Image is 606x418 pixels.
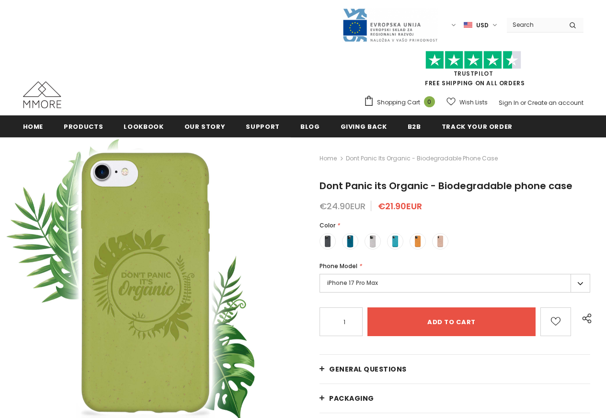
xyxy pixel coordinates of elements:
a: support [246,115,280,137]
a: Giving back [341,115,387,137]
span: Lookbook [124,122,163,131]
img: USD [464,21,472,29]
span: USD [476,21,489,30]
span: support [246,122,280,131]
span: Wish Lists [459,98,488,107]
a: General Questions [320,355,590,384]
span: Dont Panic its Organic - Biodegradable phone case [346,153,498,164]
span: 0 [424,96,435,107]
a: Home [320,153,337,164]
label: iPhone 17 Pro Max [320,274,590,293]
span: or [520,99,526,107]
span: Dont Panic its Organic - Biodegradable phone case [320,179,572,192]
span: Products [64,122,103,131]
span: Home [23,122,44,131]
span: €21.90EUR [378,200,422,212]
a: Our Story [184,115,226,137]
a: Trustpilot [454,69,493,78]
a: Javni Razpis [342,21,438,29]
a: Shopping Cart 0 [364,95,440,110]
span: €24.90EUR [320,200,366,212]
a: Products [64,115,103,137]
span: Phone Model [320,262,357,270]
span: Track your order [442,122,513,131]
span: B2B [408,122,421,131]
span: FREE SHIPPING ON ALL ORDERS [364,55,583,87]
a: Blog [300,115,320,137]
span: Giving back [341,122,387,131]
a: Create an account [527,99,583,107]
img: MMORE Cases [23,81,61,108]
img: Trust Pilot Stars [425,51,521,69]
a: PACKAGING [320,384,590,413]
span: General Questions [329,364,407,374]
a: Home [23,115,44,137]
span: Our Story [184,122,226,131]
a: Lookbook [124,115,163,137]
input: Search Site [507,18,562,32]
span: Shopping Cart [377,98,420,107]
span: PACKAGING [329,394,374,403]
a: Sign In [499,99,519,107]
a: Wish Lists [446,94,488,111]
input: Add to cart [367,307,536,336]
span: Blog [300,122,320,131]
a: B2B [408,115,421,137]
span: Color [320,221,335,229]
img: Javni Razpis [342,8,438,43]
a: Track your order [442,115,513,137]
